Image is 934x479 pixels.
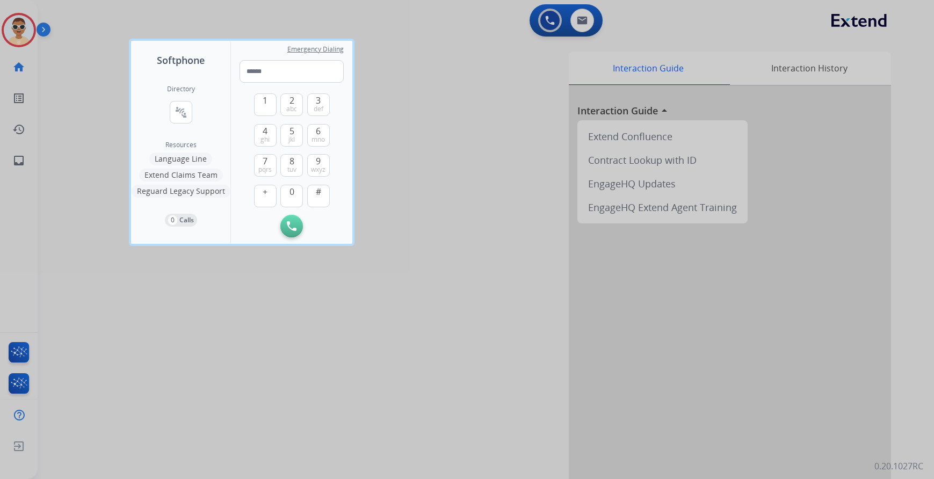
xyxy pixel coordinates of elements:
span: abc [286,105,297,113]
span: jkl [288,135,295,144]
span: 5 [289,125,294,137]
span: 7 [263,155,267,168]
span: 1 [263,94,267,107]
span: Resources [165,141,197,149]
button: 0 [280,185,303,207]
mat-icon: connect_without_contact [175,106,187,119]
span: Softphone [157,53,205,68]
button: 4ghi [254,124,277,147]
button: Reguard Legacy Support [132,185,230,198]
span: def [314,105,323,113]
span: 2 [289,94,294,107]
span: # [316,185,321,198]
span: pqrs [258,165,272,174]
p: Calls [179,215,194,225]
span: 9 [316,155,321,168]
span: wxyz [311,165,325,174]
button: 0Calls [165,214,197,227]
button: # [307,185,330,207]
span: 3 [316,94,321,107]
p: 0.20.1027RC [874,460,923,473]
span: ghi [260,135,270,144]
span: + [263,185,267,198]
h2: Directory [167,85,195,93]
img: call-button [287,221,296,231]
span: 4 [263,125,267,137]
span: Emergency Dialing [287,45,344,54]
button: 6mno [307,124,330,147]
button: 3def [307,93,330,116]
button: 5jkl [280,124,303,147]
span: mno [312,135,325,144]
button: Extend Claims Team [139,169,223,182]
button: 9wxyz [307,154,330,177]
button: Language Line [149,153,212,165]
span: 6 [316,125,321,137]
button: 1 [254,93,277,116]
span: 0 [289,185,294,198]
button: 7pqrs [254,154,277,177]
span: tuv [287,165,296,174]
button: 2abc [280,93,303,116]
button: 8tuv [280,154,303,177]
span: 8 [289,155,294,168]
button: + [254,185,277,207]
p: 0 [168,215,177,225]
